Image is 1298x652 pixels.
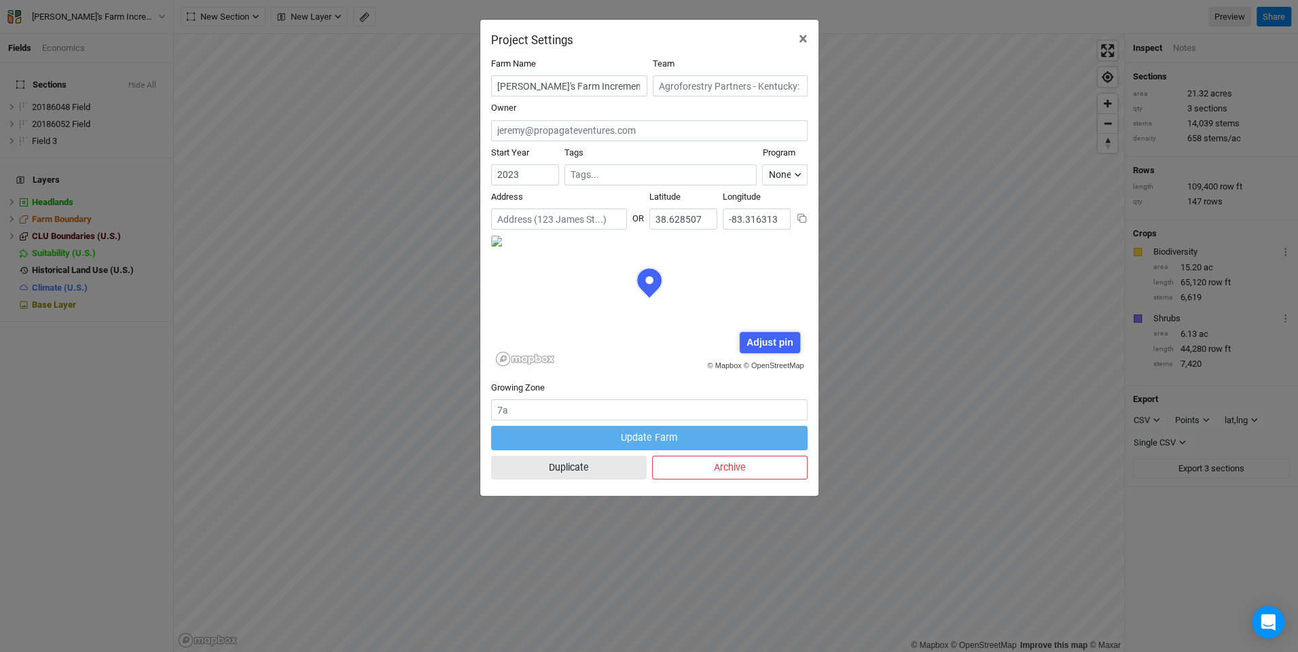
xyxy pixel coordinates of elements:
[796,213,808,224] button: Copy
[491,147,529,159] label: Start Year
[491,209,627,230] input: Address (123 James St...)
[491,191,523,203] label: Address
[491,120,808,141] input: jeremy@propagateventures.com
[491,399,808,420] input: 7a
[762,164,807,185] button: None
[723,191,761,203] label: Longitude
[762,147,795,159] label: Program
[491,33,573,47] h2: Project Settings
[768,168,791,182] div: None
[707,361,741,369] a: © Mapbox
[653,58,674,70] label: Team
[723,209,791,230] input: Longitude
[649,209,717,230] input: Latitude
[1252,606,1284,638] div: Open Intercom Messenger
[564,147,583,159] label: Tags
[495,351,555,367] a: Mapbox logo
[649,191,681,203] label: Latitude
[491,164,559,185] input: Start Year
[652,456,808,479] button: Archive
[632,202,644,225] div: OR
[744,361,804,369] a: © OpenStreetMap
[491,426,808,450] button: Update Farm
[491,102,516,114] label: Owner
[491,456,647,479] button: Duplicate
[491,75,647,96] input: Project/Farm Name
[788,20,818,58] button: Close
[571,168,751,182] input: Tags...
[491,382,545,394] label: Growing Zone
[653,75,808,96] input: Agroforestry Partners - Kentucky: extra copies, Farms not in development, etc . . .
[740,332,800,353] div: Adjust pin
[491,58,536,70] label: Farm Name
[799,29,808,48] span: ×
